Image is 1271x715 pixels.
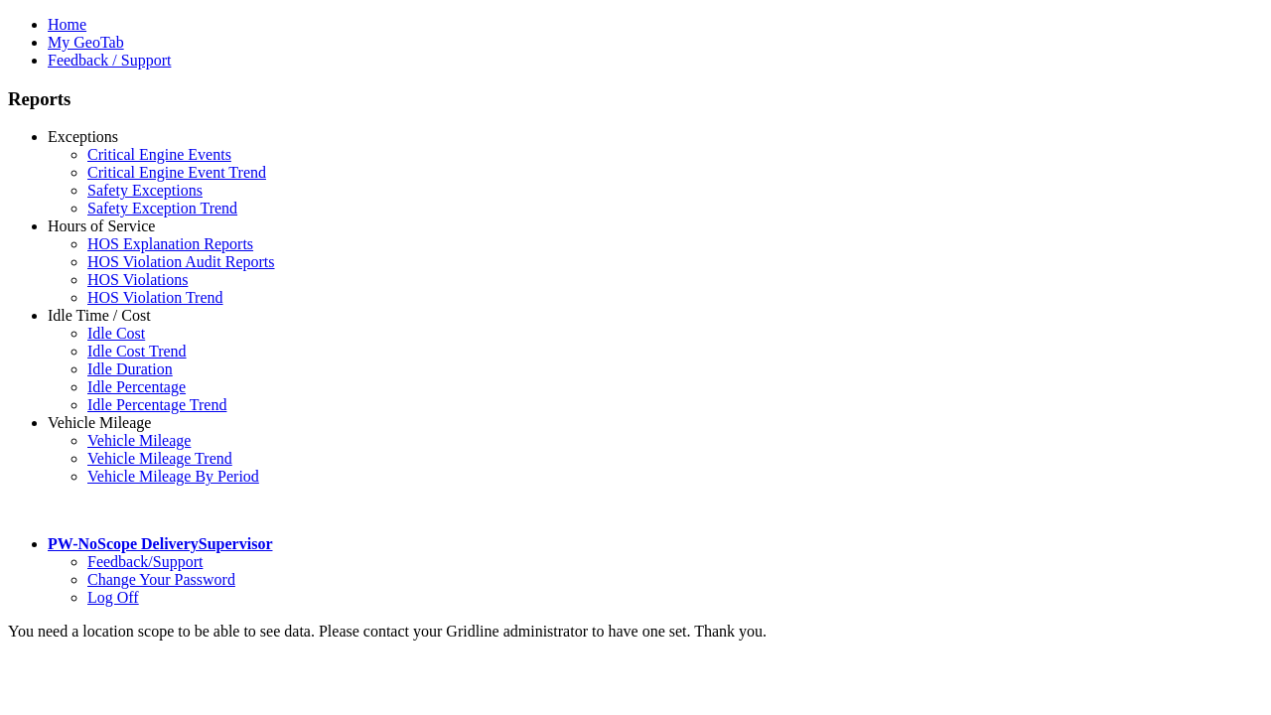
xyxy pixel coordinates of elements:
[48,414,151,431] a: Vehicle Mileage
[87,468,259,485] a: Vehicle Mileage By Period
[87,164,266,181] a: Critical Engine Event Trend
[87,432,191,449] a: Vehicle Mileage
[87,200,237,216] a: Safety Exception Trend
[87,396,226,413] a: Idle Percentage Trend
[87,325,145,342] a: Idle Cost
[87,450,232,467] a: Vehicle Mileage Trend
[87,553,203,570] a: Feedback/Support
[87,571,235,588] a: Change Your Password
[87,235,253,252] a: HOS Explanation Reports
[48,128,118,145] a: Exceptions
[87,253,275,270] a: HOS Violation Audit Reports
[87,271,188,288] a: HOS Violations
[87,360,173,377] a: Idle Duration
[48,34,124,51] a: My GeoTab
[87,343,187,359] a: Idle Cost Trend
[48,16,86,33] a: Home
[87,289,223,306] a: HOS Violation Trend
[48,217,155,234] a: Hours of Service
[87,378,186,395] a: Idle Percentage
[48,535,272,552] a: PW-NoScope DeliverySupervisor
[8,88,1263,110] h3: Reports
[48,52,171,69] a: Feedback / Support
[8,623,1263,641] div: You need a location scope to be able to see data. Please contact your Gridline administrator to h...
[87,589,139,606] a: Log Off
[87,182,203,199] a: Safety Exceptions
[48,307,151,324] a: Idle Time / Cost
[87,146,231,163] a: Critical Engine Events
